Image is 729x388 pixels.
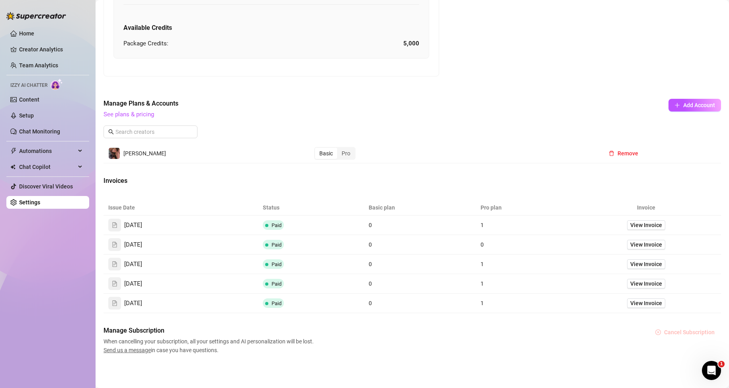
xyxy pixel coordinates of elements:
div: segmented control [314,147,356,160]
a: Settings [19,199,40,206]
span: Add Account [683,102,715,108]
span: delete [609,151,614,156]
span: 0 [369,261,372,267]
span: View Invoice [630,299,662,308]
span: Manage Subscription [104,326,316,335]
span: View Invoice [630,221,662,229]
div: Pro [337,148,355,159]
span: Paid [272,261,281,267]
span: file-text [112,281,117,286]
button: Add Account [668,99,721,112]
a: Home [19,30,34,37]
a: View Invoice [627,220,665,230]
span: View Invoice [630,260,662,268]
span: 0 [369,222,372,228]
th: Invoice [572,200,721,216]
a: View Invoice [627,279,665,288]
span: file-text [112,242,117,247]
span: [DATE] [124,299,142,308]
h5: Available Credits [123,23,419,33]
span: [DATE] [124,260,142,269]
span: Chat Copilot [19,161,76,173]
span: [DATE] [124,221,142,230]
span: [PERSON_NAME] [123,150,166,157]
a: Team Analytics [19,62,58,69]
span: Izzy AI Chatter [10,82,47,89]
a: View Invoice [627,259,665,269]
span: Paid [272,300,281,306]
span: Paid [272,222,281,228]
span: [DATE] [124,240,142,250]
img: AI Chatter [51,78,63,90]
span: plus [674,102,680,108]
strong: 5,000 [403,40,419,47]
img: Chloe [109,148,120,159]
button: Cancel Subscription [649,326,721,339]
span: search [108,129,114,135]
th: Issue Date [104,200,258,216]
span: 0 [481,241,484,248]
span: View Invoice [630,240,662,249]
span: [DATE] [124,279,142,289]
span: 1 [718,361,725,367]
span: 1 [481,300,484,306]
th: Status [258,200,364,216]
span: Package Credits: [123,40,168,47]
span: View Invoice [630,279,662,288]
a: Setup [19,112,34,119]
div: Basic [315,148,337,159]
span: 0 [369,300,372,306]
a: Creator Analytics [19,43,83,56]
input: Search creators [115,127,186,136]
span: Cancel Subscription [664,329,715,335]
span: When cancelling your subscription, all your settings and AI personalization will be lost. in case... [104,337,316,355]
span: Automations [19,145,76,157]
span: file-text [112,222,117,228]
span: Paid [272,281,281,287]
a: Discover Viral Videos [19,183,73,190]
span: close-circle [655,329,661,335]
a: Content [19,96,39,103]
span: Paid [272,242,281,248]
button: Remove [602,147,645,160]
iframe: Intercom live chat [702,361,721,380]
img: logo-BBDzfeDw.svg [6,12,66,20]
span: thunderbolt [10,148,17,154]
th: Pro plan [476,200,572,216]
span: Remove [618,150,638,157]
span: file-text [112,261,117,267]
span: 1 [481,222,484,228]
a: View Invoice [627,240,665,249]
span: 0 [369,241,372,248]
th: Basic plan [364,200,476,216]
a: See plans & pricing [104,111,154,118]
span: Send us a message [104,347,151,353]
img: Chat Copilot [10,164,16,170]
a: View Invoice [627,298,665,308]
span: 1 [481,261,484,267]
span: 0 [369,280,372,287]
a: Chat Monitoring [19,128,60,135]
span: 1 [481,280,484,287]
span: Manage Plans & Accounts [104,99,614,108]
span: file-text [112,300,117,306]
span: Invoices [104,176,237,186]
